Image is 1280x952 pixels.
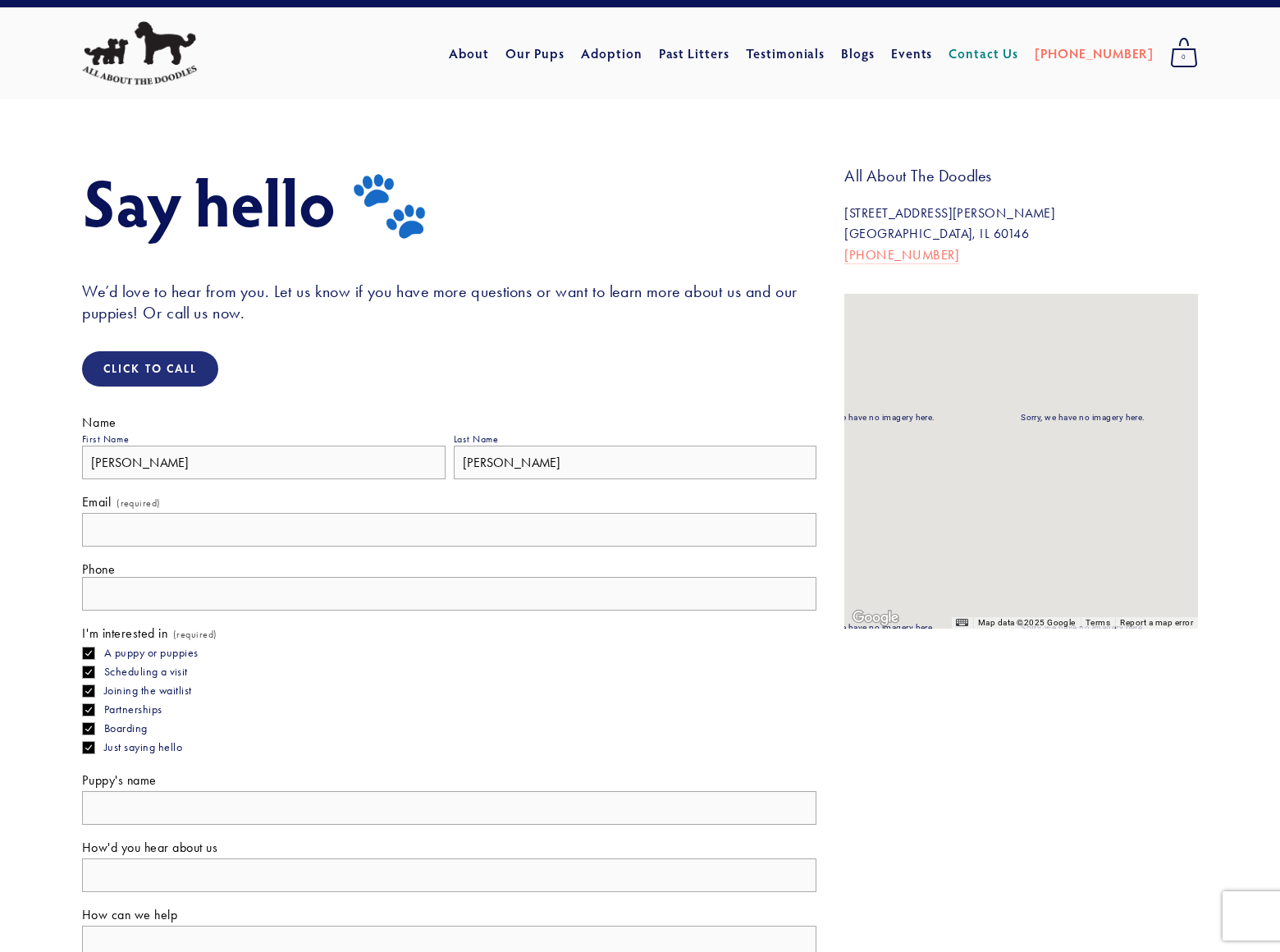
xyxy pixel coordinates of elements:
a: Click To Call [82,351,218,387]
span: 0 [1170,47,1198,68]
span: Boarding [104,721,148,735]
div: First Name [82,433,130,445]
div: Last Name [454,433,499,445]
span: Partnerships [104,703,162,716]
input: Partnerships [82,703,95,716]
span: Joining the waitlist [104,684,192,698]
input: A puppy or puppies [82,647,95,660]
a: 0 items in cart [1162,33,1206,74]
span: Puppy's name [82,772,157,788]
a: Events [891,39,933,68]
h1: Say hello 🐾 [82,165,816,237]
span: Name [82,414,117,430]
span: How'd you hear about us [82,840,217,855]
a: Open this area in Google Maps (opens a new window) [848,607,903,629]
span: Email [82,494,111,510]
a: Our Pups [505,39,565,68]
a: Testimonials [746,39,825,68]
span: (required) [117,497,161,509]
a: Contact Us [949,39,1018,68]
p: [STREET_ADDRESS][PERSON_NAME] [GEOGRAPHIC_DATA], IL 60146 [844,203,1198,266]
input: Just saying hello [82,741,95,754]
span: A puppy or puppies [104,646,199,660]
span: Map data ©2025 Google [978,618,1076,627]
h3: We’d love to hear from you. Let us know if you have more questions or want to learn more about us... [82,281,816,323]
span: How can we help [82,907,177,922]
span: Scheduling a visit [104,665,188,679]
a: Report a map error [1120,618,1193,627]
a: Blogs [841,39,875,68]
img: Google [848,607,903,629]
span: I'm interested in [82,625,167,641]
button: Keyboard shortcuts [956,617,967,629]
img: All About The Doodles [82,21,197,85]
h3: All About The Doodles [844,165,1198,186]
span: Just saying hello [104,740,182,754]
span: (required) [173,629,217,640]
a: About [449,39,489,68]
div: All About The Doodles 34697 Wheeler Rd Kirkland, IL 60146, United States [1011,431,1032,461]
a: Terms [1086,618,1110,627]
span: Phone [82,561,115,577]
input: Joining the waitlist [82,684,95,698]
a: Past Litters [659,44,730,62]
input: Boarding [82,722,95,735]
a: [PHONE_NUMBER] [844,247,959,264]
a: [PHONE_NUMBER] [1035,39,1154,68]
a: Adoption [581,39,642,68]
input: Scheduling a visit [82,666,95,679]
